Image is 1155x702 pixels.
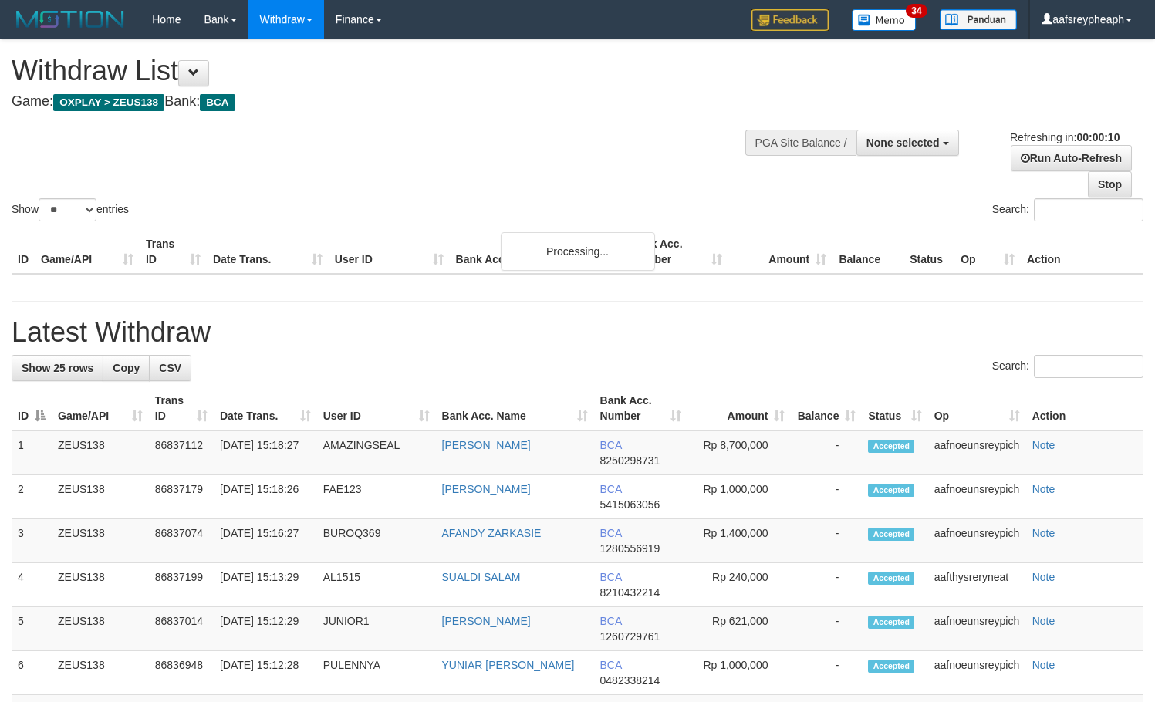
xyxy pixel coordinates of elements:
[832,230,903,274] th: Balance
[12,317,1143,348] h1: Latest Withdraw
[214,386,317,430] th: Date Trans.: activate to sort column ascending
[149,475,214,519] td: 86837179
[791,607,862,651] td: -
[1032,659,1055,671] a: Note
[600,615,622,627] span: BCA
[594,386,688,430] th: Bank Acc. Number: activate to sort column ascending
[600,659,622,671] span: BCA
[928,430,1026,475] td: aafnoeunsreypich
[1032,527,1055,539] a: Note
[12,198,129,221] label: Show entries
[1076,131,1120,143] strong: 00:00:10
[600,454,660,467] span: Copy 8250298731 to clipboard
[12,430,52,475] td: 1
[1010,131,1120,143] span: Refreshing in:
[214,607,317,651] td: [DATE] 15:12:29
[1034,355,1143,378] input: Search:
[12,386,52,430] th: ID: activate to sort column descending
[149,355,191,381] a: CSV
[442,527,542,539] a: AFANDY ZARKASIE
[687,519,791,563] td: Rp 1,400,000
[600,527,622,539] span: BCA
[600,542,660,555] span: Copy 1280556919 to clipboard
[53,94,164,111] span: OXPLAY > ZEUS138
[687,386,791,430] th: Amount: activate to sort column ascending
[317,607,436,651] td: JUNIOR1
[214,475,317,519] td: [DATE] 15:18:26
[159,362,181,374] span: CSV
[317,386,436,430] th: User ID: activate to sort column ascending
[600,483,622,495] span: BCA
[600,586,660,599] span: Copy 8210432214 to clipboard
[856,130,959,156] button: None selected
[954,230,1021,274] th: Op
[52,519,149,563] td: ZEUS138
[436,386,594,430] th: Bank Acc. Name: activate to sort column ascending
[12,651,52,695] td: 6
[1011,145,1132,171] a: Run Auto-Refresh
[1032,615,1055,627] a: Note
[1088,171,1132,197] a: Stop
[317,563,436,607] td: AL1515
[868,660,914,673] span: Accepted
[1032,439,1055,451] a: Note
[52,651,149,695] td: ZEUS138
[600,571,622,583] span: BCA
[149,430,214,475] td: 86837112
[687,651,791,695] td: Rp 1,000,000
[22,362,93,374] span: Show 25 rows
[207,230,329,274] th: Date Trans.
[149,607,214,651] td: 86837014
[928,563,1026,607] td: aafthysreryneat
[200,94,235,111] span: BCA
[751,9,829,31] img: Feedback.jpg
[928,386,1026,430] th: Op: activate to sort column ascending
[317,519,436,563] td: BUROQ369
[149,563,214,607] td: 86837199
[600,674,660,687] span: Copy 0482338214 to clipboard
[140,230,207,274] th: Trans ID
[450,230,625,274] th: Bank Acc. Name
[442,571,521,583] a: SUALDI SALAM
[214,651,317,695] td: [DATE] 15:12:28
[214,563,317,607] td: [DATE] 15:13:29
[12,8,129,31] img: MOTION_logo.png
[1032,571,1055,583] a: Note
[442,659,575,671] a: YUNIAR [PERSON_NAME]
[928,651,1026,695] td: aafnoeunsreypich
[791,563,862,607] td: -
[791,651,862,695] td: -
[868,572,914,585] span: Accepted
[317,651,436,695] td: PULENNYA
[791,519,862,563] td: -
[791,430,862,475] td: -
[868,616,914,629] span: Accepted
[149,386,214,430] th: Trans ID: activate to sort column ascending
[928,519,1026,563] td: aafnoeunsreypich
[903,230,954,274] th: Status
[52,607,149,651] td: ZEUS138
[687,607,791,651] td: Rp 621,000
[791,475,862,519] td: -
[52,563,149,607] td: ZEUS138
[687,475,791,519] td: Rp 1,000,000
[12,475,52,519] td: 2
[866,137,940,149] span: None selected
[12,607,52,651] td: 5
[12,94,755,110] h4: Game: Bank:
[52,430,149,475] td: ZEUS138
[928,607,1026,651] td: aafnoeunsreypich
[149,651,214,695] td: 86836948
[992,355,1143,378] label: Search:
[1026,386,1143,430] th: Action
[852,9,917,31] img: Button%20Memo.svg
[862,386,927,430] th: Status: activate to sort column ascending
[501,232,655,271] div: Processing...
[1021,230,1143,274] th: Action
[442,483,531,495] a: [PERSON_NAME]
[868,440,914,453] span: Accepted
[928,475,1026,519] td: aafnoeunsreypich
[791,386,862,430] th: Balance: activate to sort column ascending
[745,130,856,156] div: PGA Site Balance /
[52,475,149,519] td: ZEUS138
